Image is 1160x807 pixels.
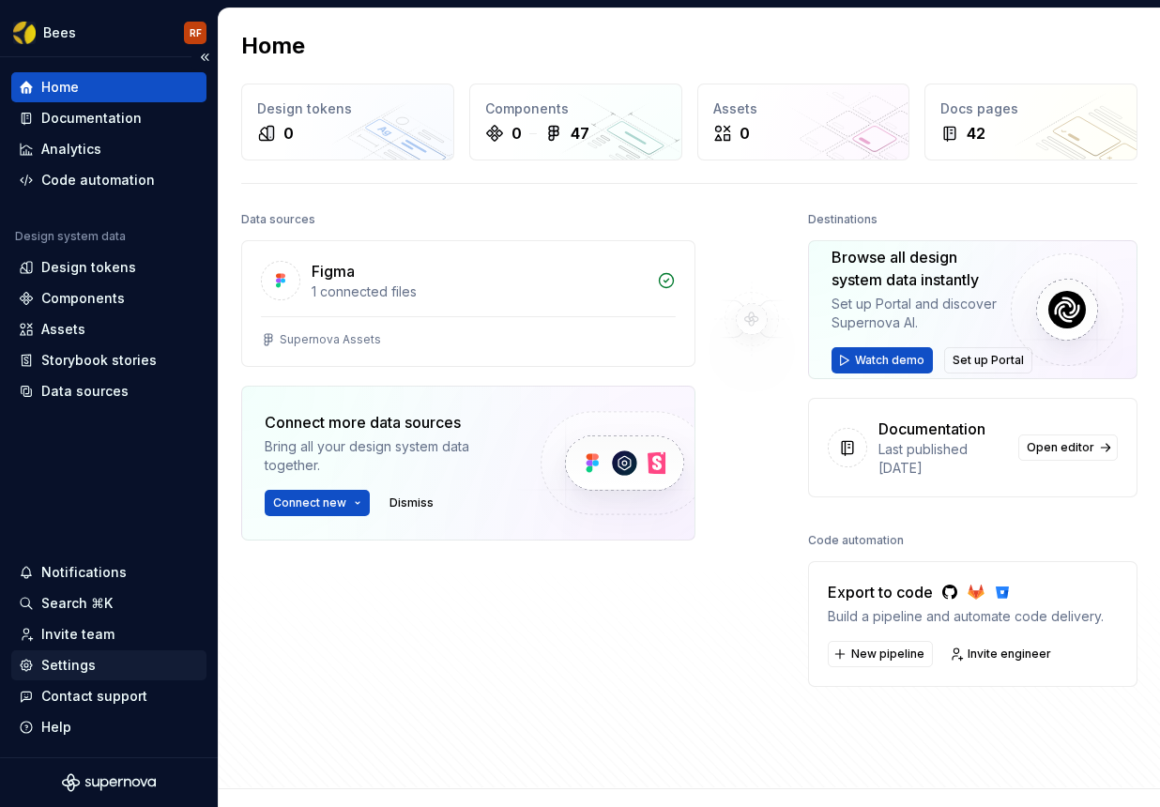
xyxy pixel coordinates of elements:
[41,258,136,277] div: Design tokens
[41,351,157,370] div: Storybook stories
[190,25,202,40] div: RF
[312,282,646,301] div: 1 connected files
[11,345,206,375] a: Storybook stories
[11,314,206,344] a: Assets
[878,440,1007,478] div: Last published [DATE]
[11,650,206,680] a: Settings
[1018,434,1118,461] a: Open editor
[485,99,666,118] div: Components
[855,353,924,368] span: Watch demo
[381,490,442,516] button: Dismiss
[41,656,96,675] div: Settings
[62,773,156,792] svg: Supernova Logo
[265,490,370,516] button: Connect new
[41,140,101,159] div: Analytics
[241,84,454,160] a: Design tokens0
[968,647,1051,662] span: Invite engineer
[191,44,218,70] button: Collapse sidebar
[828,641,933,667] button: New pipeline
[283,122,294,145] div: 0
[43,23,76,42] div: Bees
[1027,440,1094,455] span: Open editor
[41,320,85,339] div: Assets
[940,99,1122,118] div: Docs pages
[41,289,125,308] div: Components
[11,283,206,313] a: Components
[11,252,206,282] a: Design tokens
[4,12,214,53] button: BeesRF
[241,31,305,61] h2: Home
[273,495,346,510] span: Connect new
[469,84,682,160] a: Components047
[11,681,206,711] button: Contact support
[312,260,355,282] div: Figma
[878,418,985,440] div: Documentation
[832,246,1011,291] div: Browse all design system data instantly
[11,557,206,587] button: Notifications
[280,332,381,347] div: Supernova Assets
[571,122,589,145] div: 47
[41,563,127,582] div: Notifications
[828,607,1104,626] div: Build a pipeline and automate code delivery.
[924,84,1137,160] a: Docs pages42
[11,165,206,195] a: Code automation
[13,22,36,44] img: a56d5fbf-f8ab-4a39-9705-6fc7187585ab.png
[11,72,206,102] a: Home
[241,206,315,233] div: Data sources
[832,295,1011,332] div: Set up Portal and discover Supernova AI.
[11,103,206,133] a: Documentation
[41,687,147,706] div: Contact support
[265,437,509,475] div: Bring all your design system data together.
[15,229,126,244] div: Design system data
[944,347,1032,373] button: Set up Portal
[740,122,750,145] div: 0
[11,712,206,742] button: Help
[41,718,71,737] div: Help
[41,78,79,97] div: Home
[808,527,904,554] div: Code automation
[511,122,522,145] div: 0
[697,84,910,160] a: Assets0
[851,647,924,662] span: New pipeline
[713,99,894,118] div: Assets
[828,581,1104,603] div: Export to code
[953,353,1024,368] span: Set up Portal
[967,122,985,145] div: 42
[257,99,438,118] div: Design tokens
[41,594,113,613] div: Search ⌘K
[41,109,142,128] div: Documentation
[11,134,206,164] a: Analytics
[241,240,695,367] a: Figma1 connected filesSupernova Assets
[11,619,206,649] a: Invite team
[944,641,1060,667] a: Invite engineer
[808,206,878,233] div: Destinations
[41,171,155,190] div: Code automation
[41,625,114,644] div: Invite team
[11,588,206,618] button: Search ⌘K
[389,495,434,510] span: Dismiss
[265,411,509,434] div: Connect more data sources
[11,376,206,406] a: Data sources
[41,382,129,401] div: Data sources
[832,347,933,373] button: Watch demo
